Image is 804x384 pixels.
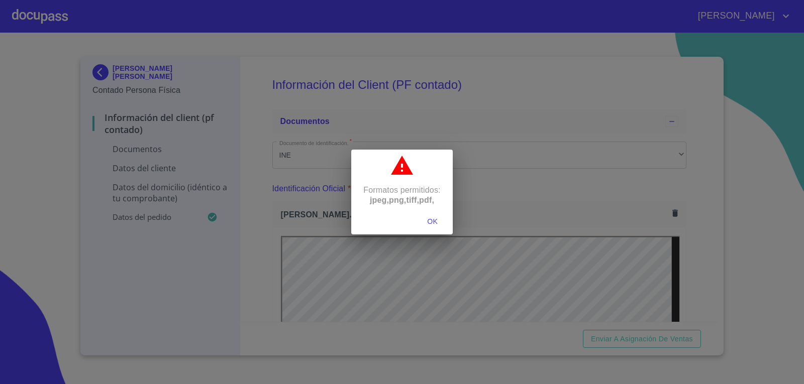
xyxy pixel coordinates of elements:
[389,196,406,204] span: png,
[363,184,440,196] p: Formatos permitidos:
[419,196,434,204] span: pdf,
[417,212,449,231] button: OK
[406,196,419,204] span: tiff,
[421,215,445,228] span: OK
[370,196,389,204] span: jpeg,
